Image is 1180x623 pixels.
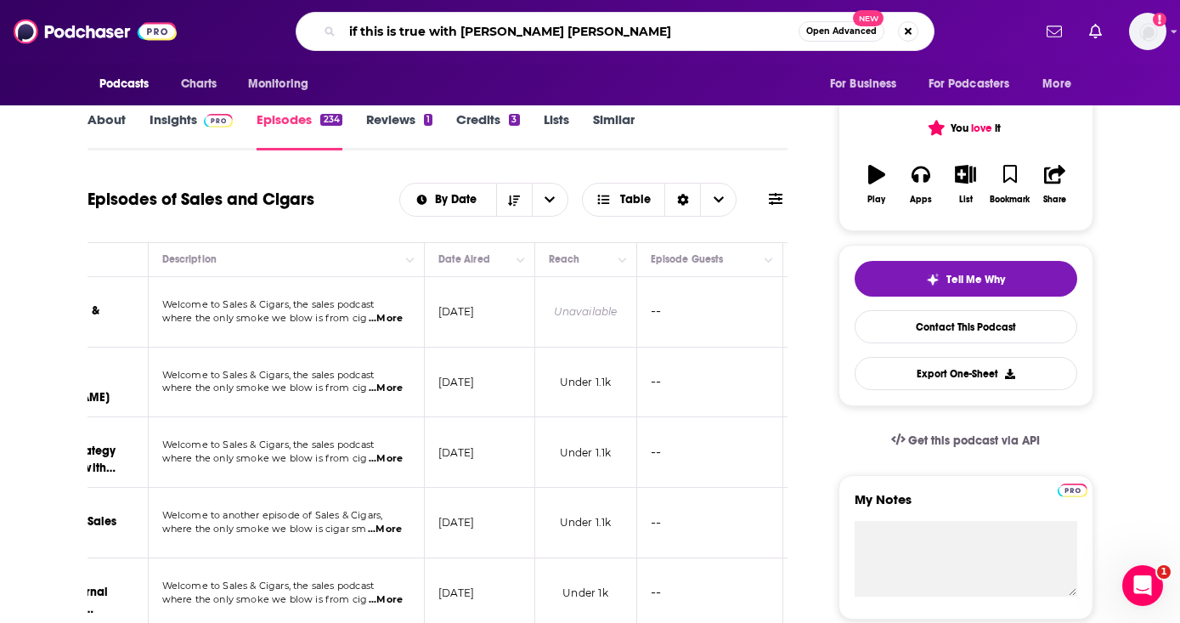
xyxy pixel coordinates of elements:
[456,111,519,150] a: Credits3
[878,420,1054,462] a: Get this podcast via API
[1058,484,1087,497] img: Podchaser Pro
[162,439,375,450] span: Welcome to Sales & Cigars, the sales podcast
[162,452,368,464] span: where the only smoke we blow is from cig
[818,68,918,100] button: open menu
[162,523,367,535] span: where the only smoke we blow is cigar sm
[806,27,877,36] span: Open Advanced
[1129,13,1166,50] img: User Profile
[400,250,421,270] button: Column Actions
[990,195,1030,205] div: Bookmark
[554,304,618,319] div: Unavailable
[162,249,217,269] div: Description
[930,122,1001,135] span: You it
[1032,154,1076,215] button: Share
[99,72,150,96] span: Podcasts
[1040,17,1069,46] a: Show notifications dropdown
[929,72,1010,96] span: For Podcasters
[562,586,607,599] span: Under 1k
[438,304,475,319] p: [DATE]
[988,154,1032,215] button: Bookmark
[637,488,783,558] td: --
[162,369,375,381] span: Welcome to Sales & Cigars, the sales podcast
[560,376,612,388] span: Under 1.1k
[88,111,126,150] a: About
[424,114,432,126] div: 1
[593,111,635,150] a: Similar
[248,72,308,96] span: Monitoring
[170,68,228,100] a: Charts
[910,195,932,205] div: Apps
[1030,68,1092,100] button: open menu
[162,580,375,592] span: Welcome to Sales & Cigars, the sales podcast
[853,10,884,26] span: New
[369,593,403,607] span: ...More
[759,250,779,270] button: Column Actions
[1129,13,1166,50] span: Logged in as anaresonate
[162,593,368,605] span: where the only smoke we blow is from cig
[1153,13,1166,26] svg: Add a profile image
[664,184,700,216] div: Sort Direction
[799,21,884,42] button: Open AdvancedNew
[943,154,987,215] button: List
[637,277,783,348] td: --
[946,273,1005,286] span: Tell Me Why
[855,310,1077,343] a: Contact This Podcast
[438,375,475,389] p: [DATE]
[855,111,1077,144] button: You love it
[366,111,432,150] a: Reviews1
[908,433,1040,448] span: Get this podcast via API
[162,298,375,310] span: Welcome to Sales & Cigars, the sales podcast
[368,523,402,536] span: ...More
[257,111,342,150] a: Episodes234
[855,154,899,215] button: Play
[369,312,403,326] span: ...More
[88,68,172,100] button: open menu
[342,18,799,45] input: Search podcasts, credits, & more...
[369,452,403,466] span: ...More
[917,68,1035,100] button: open menu
[435,194,483,206] span: By Date
[613,250,633,270] button: Column Actions
[496,184,532,216] button: Sort Direction
[1042,72,1071,96] span: More
[926,273,940,286] img: tell me why sparkle
[162,382,368,394] span: where the only smoke we blow is from cig
[549,249,580,269] div: Reach
[438,586,475,600] p: [DATE]
[204,114,234,127] img: Podchaser Pro
[296,12,934,51] div: Search podcasts, credits, & more...
[369,382,403,395] span: ...More
[959,195,973,205] div: List
[620,194,651,206] span: Table
[855,491,1077,521] label: My Notes
[509,114,519,126] div: 3
[855,261,1077,297] button: tell me why sparkleTell Me Why
[181,72,217,96] span: Charts
[1082,17,1109,46] a: Show notifications dropdown
[88,189,314,210] h1: Episodes of Sales and Cigars
[438,445,475,460] p: [DATE]
[651,249,724,269] div: Episode Guests
[399,183,568,217] h2: Choose List sort
[544,111,569,150] a: Lists
[582,183,737,217] button: Choose View
[560,446,612,459] span: Under 1.1k
[162,312,368,324] span: where the only smoke we blow is from cig
[236,68,330,100] button: open menu
[438,249,490,269] div: Date Aired
[438,515,475,530] p: [DATE]
[1043,195,1066,205] div: Share
[162,509,383,521] span: Welcome to another episode of Sales & Cigars,
[971,122,992,135] span: love
[400,194,496,206] button: open menu
[1129,13,1166,50] button: Show profile menu
[637,348,783,418] td: --
[1157,565,1171,579] span: 1
[637,417,783,488] td: --
[830,72,897,96] span: For Business
[855,357,1077,390] button: Export One-Sheet
[560,516,612,529] span: Under 1.1k
[511,250,531,270] button: Column Actions
[320,114,342,126] div: 234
